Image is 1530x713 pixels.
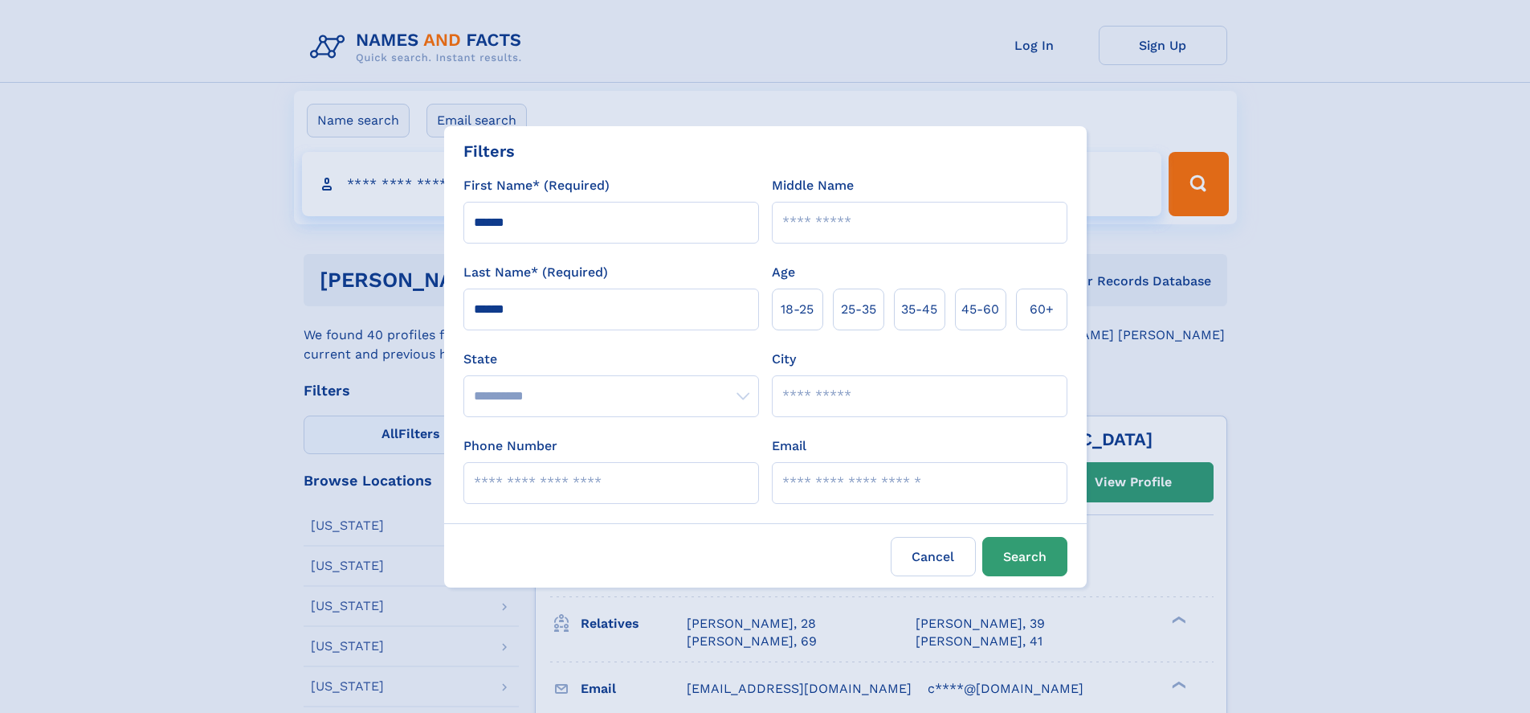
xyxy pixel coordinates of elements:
span: 60+ [1030,300,1054,319]
div: Filters [463,139,515,163]
button: Search [982,537,1067,576]
label: Age [772,263,795,282]
label: Last Name* (Required) [463,263,608,282]
label: Email [772,436,806,456]
span: 25‑35 [841,300,876,319]
label: Phone Number [463,436,557,456]
span: 35‑45 [901,300,937,319]
label: Cancel [891,537,976,576]
label: First Name* (Required) [463,176,610,195]
label: Middle Name [772,176,854,195]
span: 18‑25 [781,300,814,319]
label: State [463,350,759,369]
span: 45‑60 [961,300,999,319]
label: City [772,350,796,369]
